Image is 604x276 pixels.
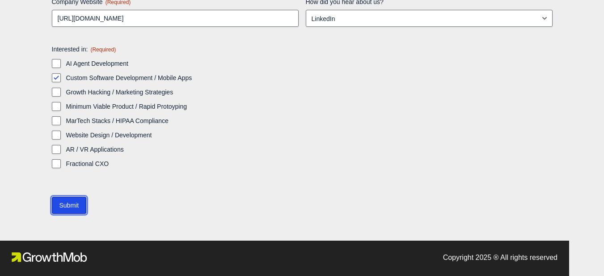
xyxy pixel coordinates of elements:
[66,73,553,82] label: Custom Software Development / Mobile Apps
[52,45,116,54] legend: Interested in:
[52,197,87,214] input: Submit
[66,145,553,154] label: AR / VR Applications
[66,116,553,125] label: MarTech Stacks / HIPAA Compliance
[10,251,89,264] img: GrowthMob
[66,88,553,97] label: Growth Hacking / Marketing Strategies
[443,252,558,265] div: Copyright 2025 ® All rights reserved
[90,47,116,53] span: (Required)
[66,159,553,168] label: Fractional CXO
[66,59,553,68] label: AI Agent Development
[66,102,553,111] label: Minimum Viable Product / Rapid Protoyping
[66,131,553,140] label: Website Design / Development
[52,10,299,27] input: https://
